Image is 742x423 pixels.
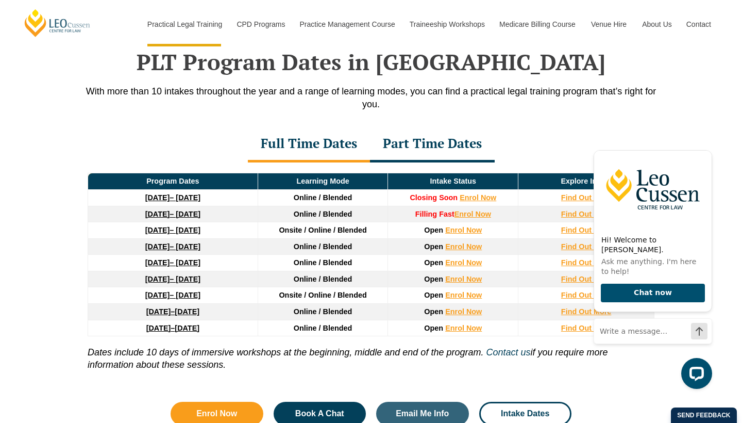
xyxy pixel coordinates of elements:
div: Full Time Dates [248,126,370,162]
span: Online / Blended [294,242,352,251]
a: Enrol Now [445,307,482,316]
strong: [DATE] [146,307,171,316]
span: Open [424,258,443,267]
a: [PERSON_NAME] Centre for Law [23,8,92,38]
td: Explore Intake [518,173,654,190]
a: Medicare Billing Course [492,2,583,46]
span: Open [424,275,443,283]
a: Enrol Now [445,324,482,332]
a: Enrol Now [445,258,482,267]
a: Enrol Now [454,210,491,218]
a: Contact [679,2,719,46]
span: [DATE] [175,324,199,332]
span: Online / Blended [294,258,352,267]
span: Open [424,307,443,316]
strong: [DATE] [146,324,171,332]
a: Enrol Now [445,226,482,234]
p: With more than 10 intakes throughout the year and a range of learning modes, you can find a pract... [77,85,665,111]
a: Enrol Now [460,193,496,202]
a: [DATE]– [DATE] [145,210,200,218]
a: Practice Management Course [292,2,402,46]
a: [DATE]–[DATE] [146,324,199,332]
a: Find Out More [561,307,612,316]
a: [DATE]– [DATE] [145,193,200,202]
td: Intake Status [388,173,518,190]
strong: [DATE] [145,210,170,218]
a: [DATE]– [DATE] [145,242,200,251]
span: Book A Chat [295,410,344,418]
div: Part Time Dates [370,126,495,162]
i: Dates include 10 days of immersive workshops at the beginning, middle and end of the program. [88,347,483,357]
a: Find Out More [561,242,612,251]
a: Find Out More [561,258,612,267]
span: Email Me Info [396,410,449,418]
p: if you require more information about these sessions. [88,336,654,371]
strong: [DATE] [145,242,170,251]
span: Open [424,291,443,299]
a: Venue Hire [583,2,634,46]
a: Traineeship Workshops [402,2,492,46]
span: Open [424,324,443,332]
td: Learning Mode [258,173,388,190]
span: Open [424,226,443,234]
span: Online / Blended [294,275,352,283]
a: Contact us [486,347,530,357]
a: Enrol Now [445,291,482,299]
strong: [DATE] [145,193,170,202]
a: [DATE]– [DATE] [145,291,200,299]
a: Find Out More [561,275,612,283]
a: Enrol Now [445,275,482,283]
iframe: LiveChat chat widget [585,143,716,397]
span: Online / Blended [294,307,352,316]
span: Onsite / Online / Blended [279,226,366,234]
span: Enrol Now [196,410,237,418]
a: Find Out More [561,226,612,234]
h2: PLT Program Dates in [GEOGRAPHIC_DATA] [77,49,665,75]
span: Onsite / Online / Blended [279,291,366,299]
a: Find Out More [561,193,612,202]
a: [DATE]– [DATE] [145,226,200,234]
span: [DATE] [175,307,199,316]
a: Practical Legal Training [140,2,229,46]
strong: [DATE] [145,258,170,267]
span: Open [424,242,443,251]
strong: [DATE] [145,275,170,283]
span: Intake Dates [501,410,549,418]
a: [DATE]– [DATE] [145,258,200,267]
span: Online / Blended [294,324,352,332]
a: About Us [634,2,679,46]
a: Find Out More [561,324,612,332]
strong: [DATE] [145,291,170,299]
a: [DATE]– [DATE] [145,275,200,283]
span: Online / Blended [294,193,352,202]
td: Program Dates [88,173,258,190]
a: Enrol Now [445,242,482,251]
span: Online / Blended [294,210,352,218]
a: Find Out More [561,210,612,218]
span: Closing Soon [410,193,458,202]
a: CPD Programs [229,2,292,46]
a: [DATE]–[DATE] [146,307,199,316]
strong: Filling Fast [415,210,454,218]
a: Find Out More [561,291,612,299]
strong: [DATE] [145,226,170,234]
